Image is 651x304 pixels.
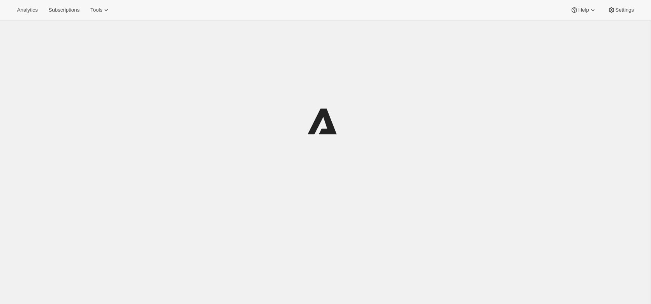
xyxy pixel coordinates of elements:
button: Subscriptions [44,5,84,15]
button: Tools [86,5,115,15]
span: Subscriptions [48,7,79,13]
button: Help [566,5,601,15]
span: Settings [615,7,634,13]
span: Help [578,7,589,13]
button: Settings [603,5,639,15]
span: Analytics [17,7,38,13]
button: Analytics [12,5,42,15]
span: Tools [90,7,102,13]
